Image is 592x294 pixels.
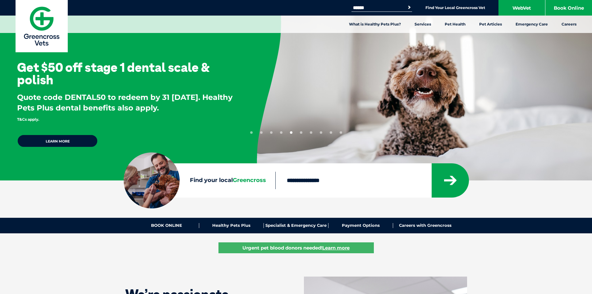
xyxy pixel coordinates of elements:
[555,16,583,33] a: Careers
[233,177,266,184] span: Greencross
[300,131,302,134] button: 6 of 10
[425,5,485,10] a: Find Your Local Greencross Vet
[218,242,374,253] a: Urgent pet blood donors needed!Learn more
[472,16,509,33] a: Pet Articles
[199,223,264,228] a: Healthy Pets Plus
[330,131,332,134] button: 9 of 10
[280,131,282,134] button: 4 of 10
[322,245,350,251] u: Learn more
[17,92,236,124] p: Quote code DENTAL50 to redeem by 31 [DATE]. Healthy Pets Plus dental benefits also apply.
[438,16,472,33] a: Pet Health
[260,131,263,134] button: 2 of 10
[135,223,199,228] a: BOOK ONLINE
[408,16,438,33] a: Services
[124,176,275,185] label: Find your local
[17,61,236,86] h3: Get $50 off stage 1 dental scale & polish
[250,131,253,134] button: 1 of 10
[393,223,457,228] a: Careers with Greencross
[340,131,342,134] button: 10 of 10
[509,16,555,33] a: Emergency Care
[320,131,322,134] button: 8 of 10
[270,131,273,134] button: 3 of 10
[342,16,408,33] a: What is Healthy Pets Plus?
[328,223,393,228] a: Payment Options
[310,131,312,134] button: 7 of 10
[264,223,328,228] a: Specialist & Emergency Care
[406,4,412,11] button: Search
[17,134,98,147] a: Learn more
[17,117,39,122] span: T&Cs apply.
[290,131,292,134] button: 5 of 10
